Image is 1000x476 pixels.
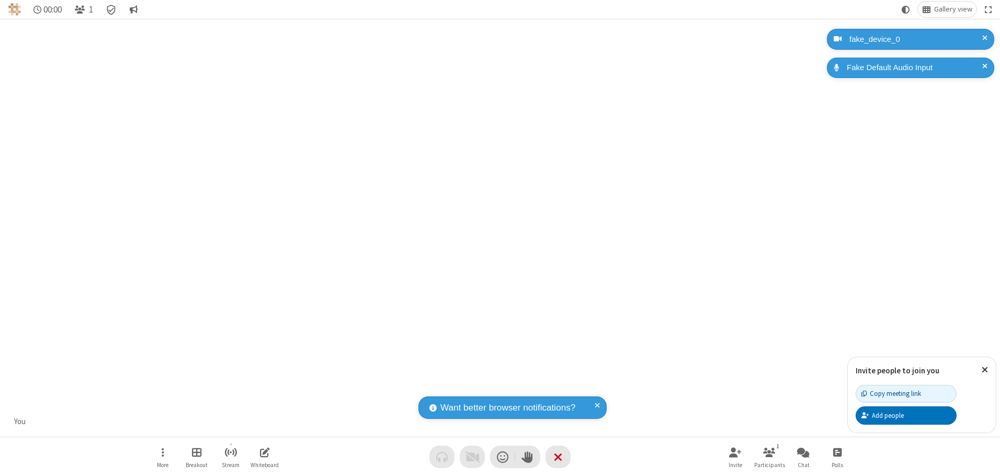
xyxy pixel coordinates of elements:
[897,2,914,17] button: Using system theme
[774,441,782,451] div: 1
[43,5,62,15] span: 00:00
[861,389,921,398] div: Copy meeting link
[788,442,819,472] button: Open chat
[222,462,240,468] span: Stream
[546,446,571,468] button: End or leave meeting
[981,2,996,17] button: Fullscreen
[490,446,515,468] button: Send a reaction
[8,3,21,16] img: QA Selenium DO NOT DELETE OR CHANGE
[856,385,957,403] button: Copy meeting link
[934,5,972,14] span: Gallery view
[729,462,742,468] span: Invite
[832,462,843,468] span: Polls
[29,2,66,17] div: Timer
[754,462,785,468] span: Participants
[856,366,939,375] label: Invite people to join you
[843,62,986,74] div: Fake Default Audio Input
[720,442,751,472] button: Invite participants (Alt+I)
[251,462,279,468] span: Whiteboard
[822,442,853,472] button: Open poll
[856,406,957,424] button: Add people
[186,462,208,468] span: Breakout
[70,2,97,17] button: Open participant list
[249,442,280,472] button: Open shared whiteboard
[10,416,30,428] div: You
[215,442,246,472] button: Start streaming
[101,2,121,17] div: Meeting details Encryption enabled
[754,442,785,472] button: Open participant list
[974,357,996,383] button: Close popover
[460,446,485,468] button: Video
[181,442,212,472] button: Manage Breakout Rooms
[157,462,168,468] span: More
[125,2,142,17] button: Conversation
[89,5,93,15] span: 1
[846,34,986,46] div: fake_device_0
[515,446,540,468] button: Raise hand
[429,446,454,468] button: Audio problem - check your Internet connection or call by phone
[798,462,810,468] span: Chat
[918,2,976,17] button: Change layout
[440,401,575,415] span: Want better browser notifications?
[147,442,178,472] button: Open menu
